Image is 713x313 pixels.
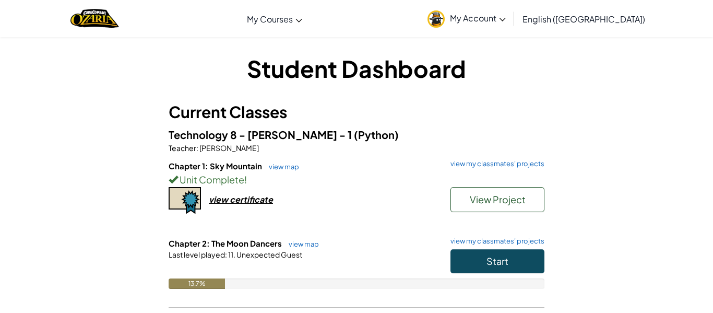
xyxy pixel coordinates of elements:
span: [PERSON_NAME] [198,143,259,153]
span: : [196,143,198,153]
img: avatar [427,10,445,28]
a: My Courses [242,5,307,33]
span: Teacher [169,143,196,153]
a: view my classmates' projects [445,238,544,245]
a: view map [283,240,319,248]
div: 13.7% [169,279,225,289]
span: Chapter 1: Sky Mountain [169,161,264,171]
a: view my classmates' projects [445,160,544,167]
a: view map [264,163,299,171]
span: Unexpected Guest [235,250,302,259]
span: Start [486,255,508,267]
span: Unit Complete [178,173,244,186]
div: view certificate [209,194,273,205]
h3: Current Classes [169,100,544,124]
a: view certificate [169,194,273,205]
a: English ([GEOGRAPHIC_DATA]) [517,5,650,33]
button: View Project [450,187,544,212]
a: Ozaria by CodeCombat logo [70,8,119,29]
img: certificate-icon.png [169,187,201,214]
span: ! [244,173,247,186]
span: English ([GEOGRAPHIC_DATA]) [522,14,645,25]
span: : [225,250,227,259]
span: Technology 8 - [PERSON_NAME] - 1 [169,128,354,141]
span: My Courses [247,14,293,25]
span: 11. [227,250,235,259]
span: View Project [470,193,526,205]
span: (Python) [354,128,399,141]
span: Chapter 2: The Moon Dancers [169,238,283,248]
img: Home [70,8,119,29]
span: My Account [450,13,506,24]
button: Start [450,249,544,273]
h1: Student Dashboard [169,52,544,85]
span: Last level played [169,250,225,259]
a: My Account [422,2,511,35]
